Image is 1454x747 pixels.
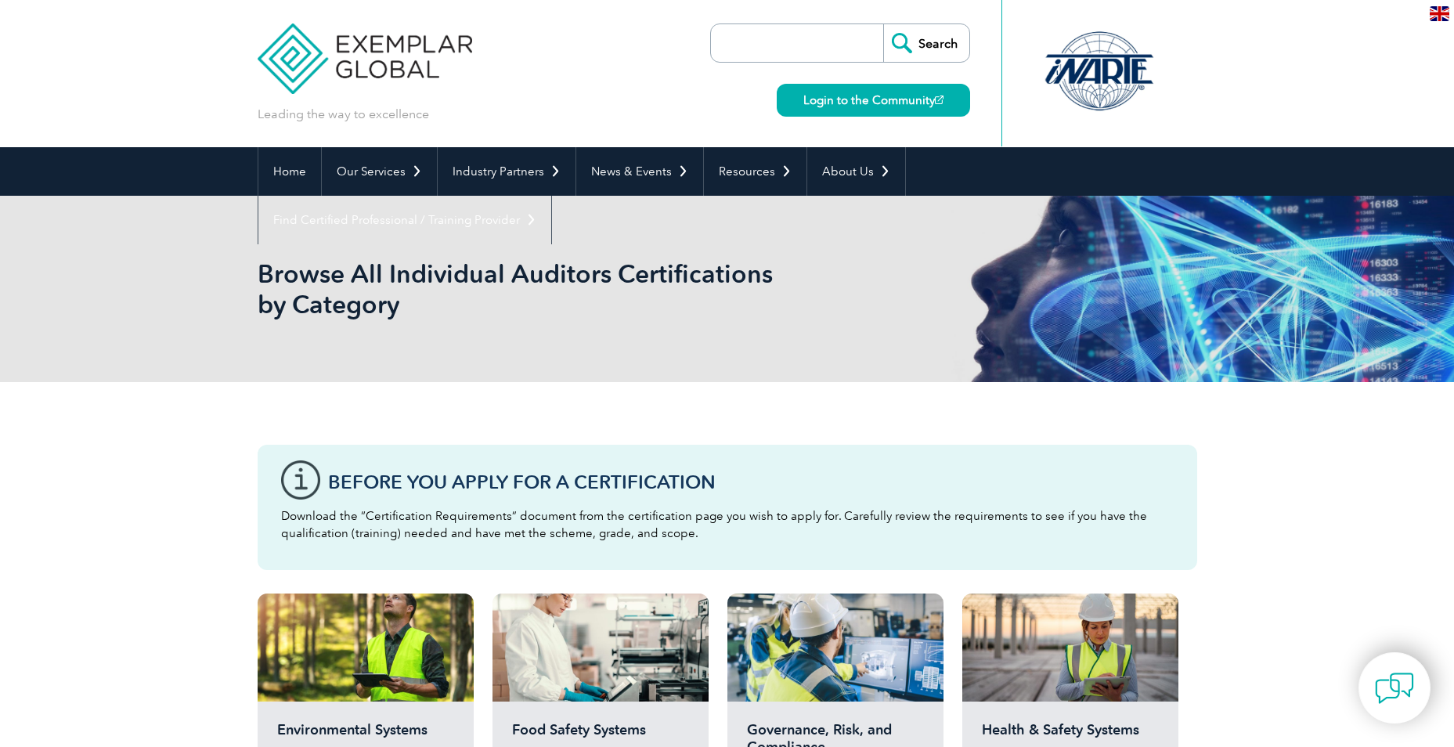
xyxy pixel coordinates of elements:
a: News & Events [576,147,703,196]
h1: Browse All Individual Auditors Certifications by Category [258,258,859,319]
a: Our Services [322,147,437,196]
h3: Before You Apply For a Certification [328,472,1174,492]
a: Industry Partners [438,147,575,196]
a: Home [258,147,321,196]
img: contact-chat.png [1375,669,1414,708]
p: Leading the way to excellence [258,106,429,123]
input: Search [883,24,969,62]
p: Download the “Certification Requirements” document from the certification page you wish to apply ... [281,507,1174,542]
a: About Us [807,147,905,196]
img: open_square.png [935,96,943,104]
a: Login to the Community [777,84,970,117]
img: en [1430,6,1449,21]
a: Find Certified Professional / Training Provider [258,196,551,244]
a: Resources [704,147,806,196]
